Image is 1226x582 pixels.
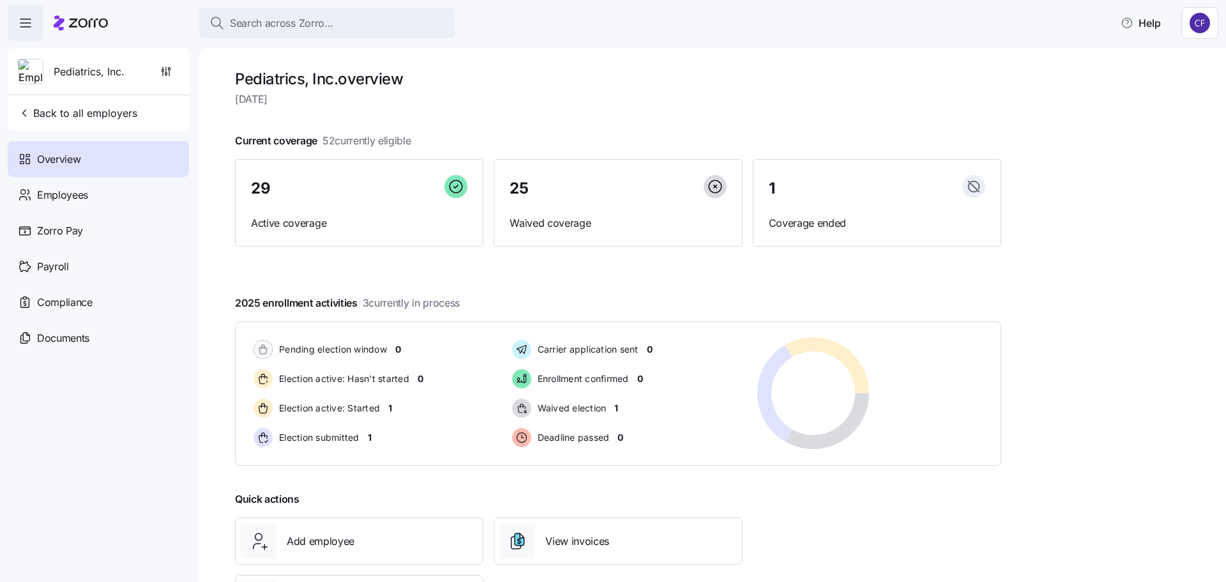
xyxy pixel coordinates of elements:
[647,343,653,356] span: 0
[8,177,189,213] a: Employees
[19,59,43,85] img: Employer logo
[251,181,270,196] span: 29
[235,69,1001,89] h1: Pediatrics, Inc. overview
[235,91,1001,107] span: [DATE]
[418,372,423,385] span: 0
[769,181,775,196] span: 1
[1190,13,1210,33] img: 7d4a9558da78dc7654dde66b79f71a2e
[8,249,189,284] a: Payroll
[199,8,455,38] button: Search across Zorro...
[8,213,189,249] a: Zorro Pay
[275,343,387,356] span: Pending election window
[534,372,629,385] span: Enrollment confirmed
[235,133,411,149] span: Current coverage
[388,402,392,415] span: 1
[37,223,83,239] span: Zorro Pay
[8,320,189,356] a: Documents
[322,133,411,149] span: 52 currently eligible
[534,343,639,356] span: Carrier application sent
[617,431,623,444] span: 0
[37,295,93,310] span: Compliance
[363,295,460,311] span: 3 currently in process
[37,187,88,203] span: Employees
[534,402,607,415] span: Waived election
[37,151,80,167] span: Overview
[8,284,189,320] a: Compliance
[534,431,610,444] span: Deadline passed
[275,431,359,444] span: Election submitted
[37,259,69,275] span: Payroll
[8,141,189,177] a: Overview
[545,533,609,549] span: View invoices
[1110,10,1171,36] button: Help
[510,215,726,231] span: Waived coverage
[275,372,409,385] span: Election active: Hasn't started
[37,330,89,346] span: Documents
[13,100,142,126] button: Back to all employers
[368,431,372,444] span: 1
[235,295,460,311] span: 2025 enrollment activities
[287,533,354,549] span: Add employee
[54,64,125,80] span: Pediatrics, Inc.
[235,491,299,507] span: Quick actions
[275,402,380,415] span: Election active: Started
[769,215,985,231] span: Coverage ended
[637,372,643,385] span: 0
[251,215,467,231] span: Active coverage
[230,15,333,31] span: Search across Zorro...
[510,181,528,196] span: 25
[18,105,137,121] span: Back to all employers
[1121,15,1161,31] span: Help
[395,343,401,356] span: 0
[614,402,618,415] span: 1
